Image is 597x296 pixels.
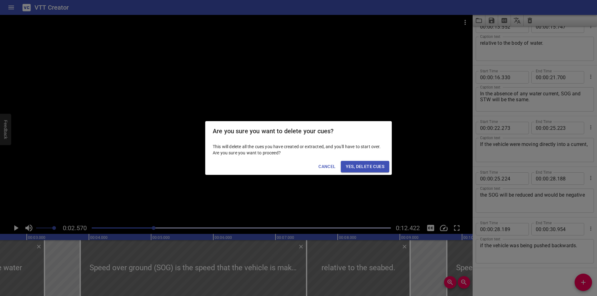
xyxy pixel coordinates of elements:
[205,141,392,158] div: This will delete all the cues you have created or extracted, and you'll have to start over. Are y...
[213,126,384,136] h2: Are you sure you want to delete your cues?
[318,163,336,171] span: Cancel
[346,163,384,171] span: Yes, Delete Cues
[341,161,389,172] button: Yes, Delete Cues
[316,161,338,172] button: Cancel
